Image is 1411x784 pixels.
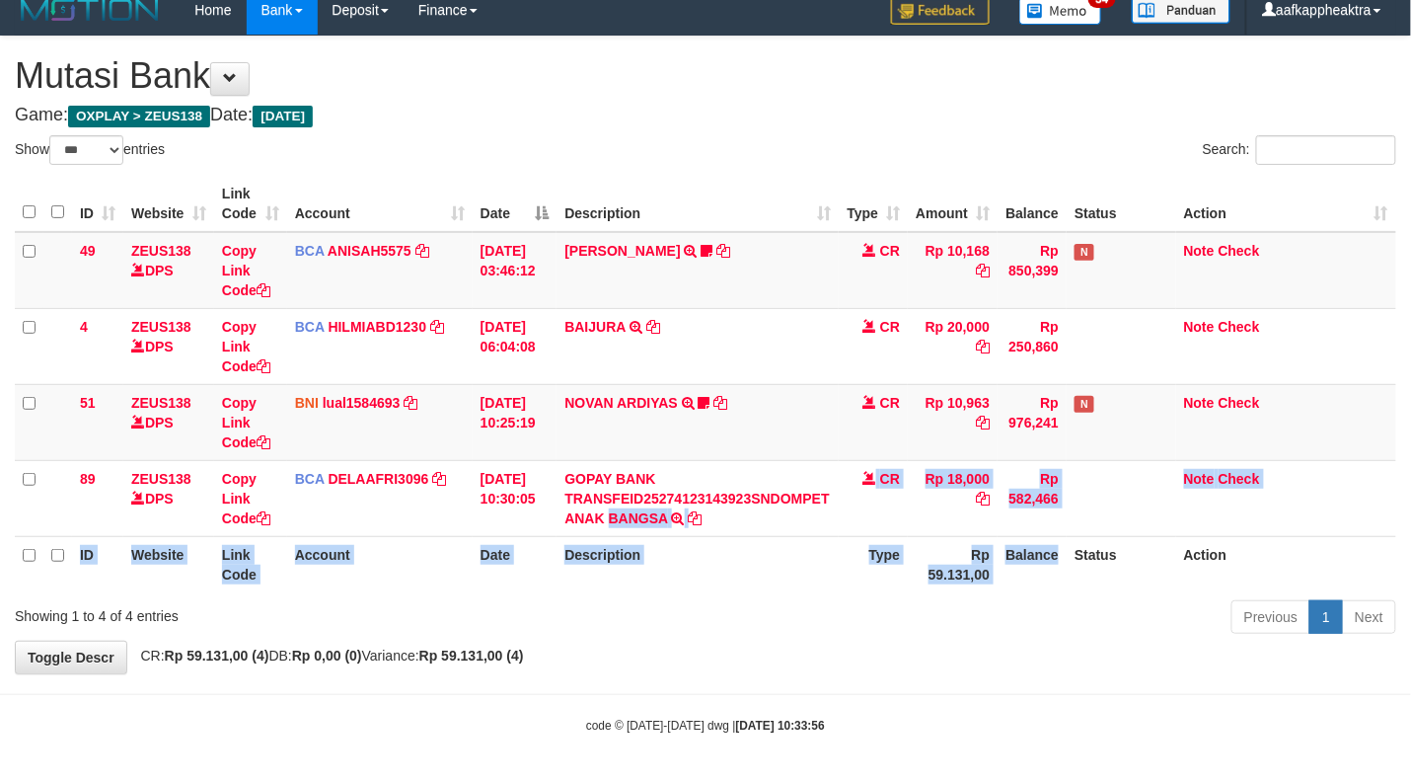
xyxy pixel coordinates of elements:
[123,308,214,384] td: DPS
[557,536,839,592] th: Description
[1219,395,1260,411] a: Check
[15,106,1396,125] h4: Game: Date:
[564,243,680,259] a: [PERSON_NAME]
[473,176,557,232] th: Date: activate to sort column descending
[1309,600,1343,634] a: 1
[415,243,429,259] a: Copy ANISAH5575 to clipboard
[998,308,1067,384] td: Rp 250,860
[880,395,900,411] span: CR
[1231,600,1310,634] a: Previous
[473,384,557,460] td: [DATE] 10:25:19
[222,471,270,526] a: Copy Link Code
[998,536,1067,592] th: Balance
[1184,471,1215,487] a: Note
[80,395,96,411] span: 51
[714,395,728,411] a: Copy NOVAN ARDIYAS to clipboard
[253,106,313,127] span: [DATE]
[564,395,678,411] a: NOVAN ARDIYAS
[80,319,88,335] span: 4
[998,384,1067,460] td: Rp 976,241
[295,471,325,487] span: BCA
[72,176,123,232] th: ID: activate to sort column ascending
[123,460,214,536] td: DPS
[880,471,900,487] span: CR
[123,176,214,232] th: Website: activate to sort column ascending
[1075,396,1094,413] span: Has Note
[295,319,325,335] span: BCA
[123,232,214,309] td: DPS
[15,56,1396,96] h1: Mutasi Bank
[329,319,427,335] a: HILMIABD1230
[1342,600,1396,634] a: Next
[473,536,557,592] th: Date
[287,536,473,592] th: Account
[557,176,839,232] th: Description: activate to sort column ascending
[880,243,900,259] span: CR
[976,415,990,431] a: Copy Rp 10,963 to clipboard
[68,106,210,127] span: OXPLAY > ZEUS138
[880,319,900,335] span: CR
[908,536,998,592] th: Rp 59.131,00
[15,641,127,674] a: Toggle Descr
[80,243,96,259] span: 49
[165,648,269,664] strong: Rp 59.131,00 (4)
[473,460,557,536] td: [DATE] 10:30:05
[323,395,401,411] a: lual1584693
[1219,319,1260,335] a: Check
[49,135,123,165] select: Showentries
[430,319,444,335] a: Copy HILMIABD1230 to clipboard
[80,471,96,487] span: 89
[1219,471,1260,487] a: Check
[131,471,191,487] a: ZEUS138
[908,232,998,309] td: Rp 10,168
[998,232,1067,309] td: Rp 850,399
[404,395,417,411] a: Copy lual1584693 to clipboard
[736,719,825,733] strong: [DATE] 10:33:56
[292,648,362,664] strong: Rp 0,00 (0)
[1067,536,1176,592] th: Status
[123,536,214,592] th: Website
[295,243,325,259] span: BCA
[908,308,998,384] td: Rp 20,000
[15,598,573,626] div: Showing 1 to 4 of 4 entries
[839,536,908,592] th: Type
[295,395,319,411] span: BNI
[328,243,411,259] a: ANISAH5575
[998,460,1067,536] td: Rp 582,466
[222,395,270,450] a: Copy Link Code
[214,536,287,592] th: Link Code
[131,319,191,335] a: ZEUS138
[1184,395,1215,411] a: Note
[1184,319,1215,335] a: Note
[1067,176,1176,232] th: Status
[1184,243,1215,259] a: Note
[1176,536,1396,592] th: Action
[1219,243,1260,259] a: Check
[123,384,214,460] td: DPS
[131,395,191,411] a: ZEUS138
[222,243,270,298] a: Copy Link Code
[976,263,990,278] a: Copy Rp 10,168 to clipboard
[976,491,990,507] a: Copy Rp 18,000 to clipboard
[473,308,557,384] td: [DATE] 06:04:08
[419,648,524,664] strong: Rp 59.131,00 (4)
[1203,135,1396,165] label: Search:
[1176,176,1396,232] th: Action: activate to sort column ascending
[329,471,429,487] a: DELAAFRI3096
[564,319,626,335] a: BAIJURA
[15,135,165,165] label: Show entries
[432,471,446,487] a: Copy DELAAFRI3096 to clipboard
[908,460,998,536] td: Rp 18,000
[839,176,908,232] th: Type: activate to sort column ascending
[586,719,825,733] small: code © [DATE]-[DATE] dwg |
[646,319,660,335] a: Copy BAIJURA to clipboard
[473,232,557,309] td: [DATE] 03:46:12
[976,339,990,354] a: Copy Rp 20,000 to clipboard
[717,243,731,259] a: Copy INA PAUJANAH to clipboard
[689,510,703,526] a: Copy GOPAY BANK TRANSFEID25274123143923SNDOMPET ANAK BANGSA to clipboard
[564,471,829,526] a: GOPAY BANK TRANSFEID25274123143923SNDOMPET ANAK BANGSA
[998,176,1067,232] th: Balance
[908,384,998,460] td: Rp 10,963
[1075,244,1094,261] span: Has Note
[222,319,270,374] a: Copy Link Code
